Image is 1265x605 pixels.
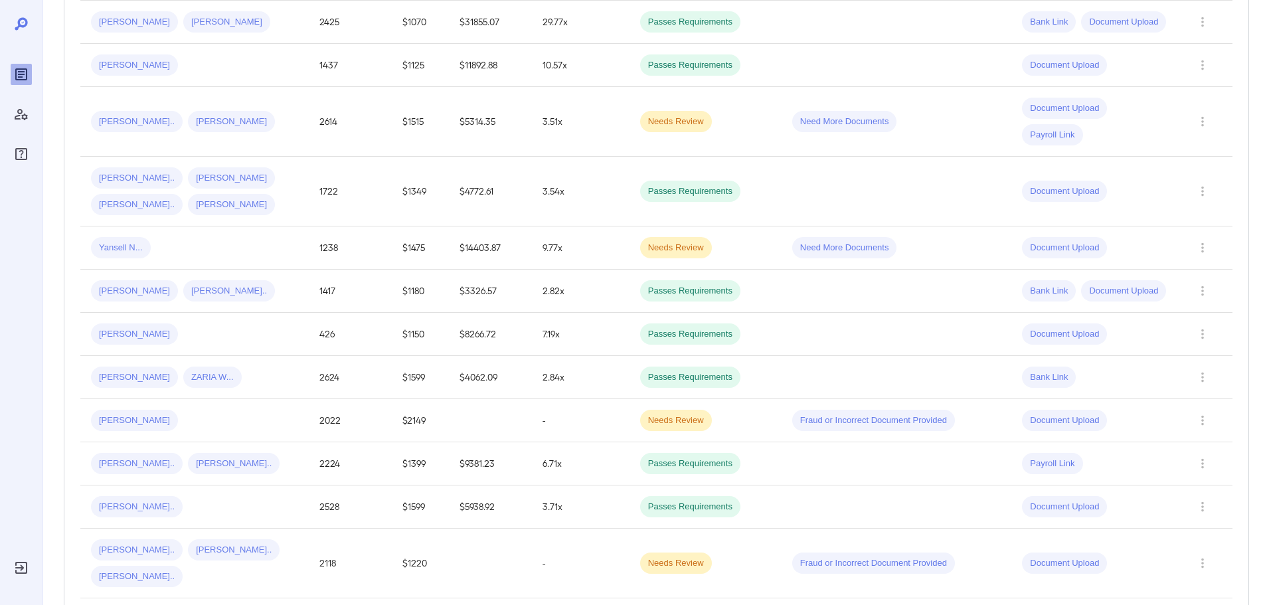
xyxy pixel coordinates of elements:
[1022,371,1076,384] span: Bank Link
[449,226,532,270] td: $14403.87
[532,485,629,529] td: 3.71x
[532,44,629,87] td: 10.57x
[640,328,740,341] span: Passes Requirements
[309,485,392,529] td: 2528
[532,270,629,313] td: 2.82x
[309,399,392,442] td: 2022
[640,371,740,384] span: Passes Requirements
[449,442,532,485] td: $9381.23
[1192,237,1213,258] button: Row Actions
[532,356,629,399] td: 2.84x
[309,270,392,313] td: 1417
[640,185,740,198] span: Passes Requirements
[640,59,740,72] span: Passes Requirements
[532,157,629,226] td: 3.54x
[449,485,532,529] td: $5938.92
[188,172,275,185] span: [PERSON_NAME]
[1081,16,1166,29] span: Document Upload
[449,270,532,313] td: $3326.57
[1192,54,1213,76] button: Row Actions
[91,501,183,513] span: [PERSON_NAME]..
[91,242,151,254] span: Yansell N...
[1192,367,1213,388] button: Row Actions
[91,59,178,72] span: [PERSON_NAME]
[1192,553,1213,574] button: Row Actions
[1192,323,1213,345] button: Row Actions
[449,87,532,157] td: $5314.35
[640,414,712,427] span: Needs Review
[11,64,32,85] div: Reports
[309,313,392,356] td: 426
[309,157,392,226] td: 1722
[91,570,183,583] span: [PERSON_NAME]..
[640,116,712,128] span: Needs Review
[183,16,270,29] span: [PERSON_NAME]
[188,544,280,557] span: [PERSON_NAME]..
[1192,280,1213,302] button: Row Actions
[188,116,275,128] span: [PERSON_NAME]
[1022,414,1107,427] span: Document Upload
[640,242,712,254] span: Needs Review
[392,270,449,313] td: $1180
[309,529,392,598] td: 2118
[392,485,449,529] td: $1599
[1022,458,1082,470] span: Payroll Link
[183,371,242,384] span: ZARIA W...
[532,87,629,157] td: 3.51x
[91,414,178,427] span: [PERSON_NAME]
[532,529,629,598] td: -
[640,16,740,29] span: Passes Requirements
[1192,453,1213,474] button: Row Actions
[532,1,629,44] td: 29.77x
[309,226,392,270] td: 1238
[1022,557,1107,570] span: Document Upload
[792,116,897,128] span: Need More Documents
[11,557,32,578] div: Log Out
[532,226,629,270] td: 9.77x
[309,356,392,399] td: 2624
[11,104,32,125] div: Manage Users
[792,242,897,254] span: Need More Documents
[1022,328,1107,341] span: Document Upload
[449,356,532,399] td: $4062.09
[91,544,183,557] span: [PERSON_NAME]..
[91,371,178,384] span: [PERSON_NAME]
[640,557,712,570] span: Needs Review
[392,87,449,157] td: $1515
[1022,16,1076,29] span: Bank Link
[640,458,740,470] span: Passes Requirements
[91,285,178,298] span: [PERSON_NAME]
[392,1,449,44] td: $1070
[91,172,183,185] span: [PERSON_NAME]..
[1022,242,1107,254] span: Document Upload
[91,16,178,29] span: [PERSON_NAME]
[188,199,275,211] span: [PERSON_NAME]
[1022,129,1082,141] span: Payroll Link
[640,501,740,513] span: Passes Requirements
[449,44,532,87] td: $11892.88
[392,313,449,356] td: $1150
[392,356,449,399] td: $1599
[532,313,629,356] td: 7.19x
[91,328,178,341] span: [PERSON_NAME]
[392,399,449,442] td: $2149
[1192,496,1213,517] button: Row Actions
[91,199,183,211] span: [PERSON_NAME]..
[1022,102,1107,115] span: Document Upload
[392,529,449,598] td: $1220
[449,1,532,44] td: $31855.07
[1081,285,1166,298] span: Document Upload
[449,313,532,356] td: $8266.72
[792,414,955,427] span: Fraud or Incorrect Document Provided
[91,116,183,128] span: [PERSON_NAME]..
[640,285,740,298] span: Passes Requirements
[1192,11,1213,33] button: Row Actions
[532,442,629,485] td: 6.71x
[309,44,392,87] td: 1437
[449,157,532,226] td: $4772.61
[11,143,32,165] div: FAQ
[392,442,449,485] td: $1399
[392,226,449,270] td: $1475
[1192,111,1213,132] button: Row Actions
[1192,410,1213,431] button: Row Actions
